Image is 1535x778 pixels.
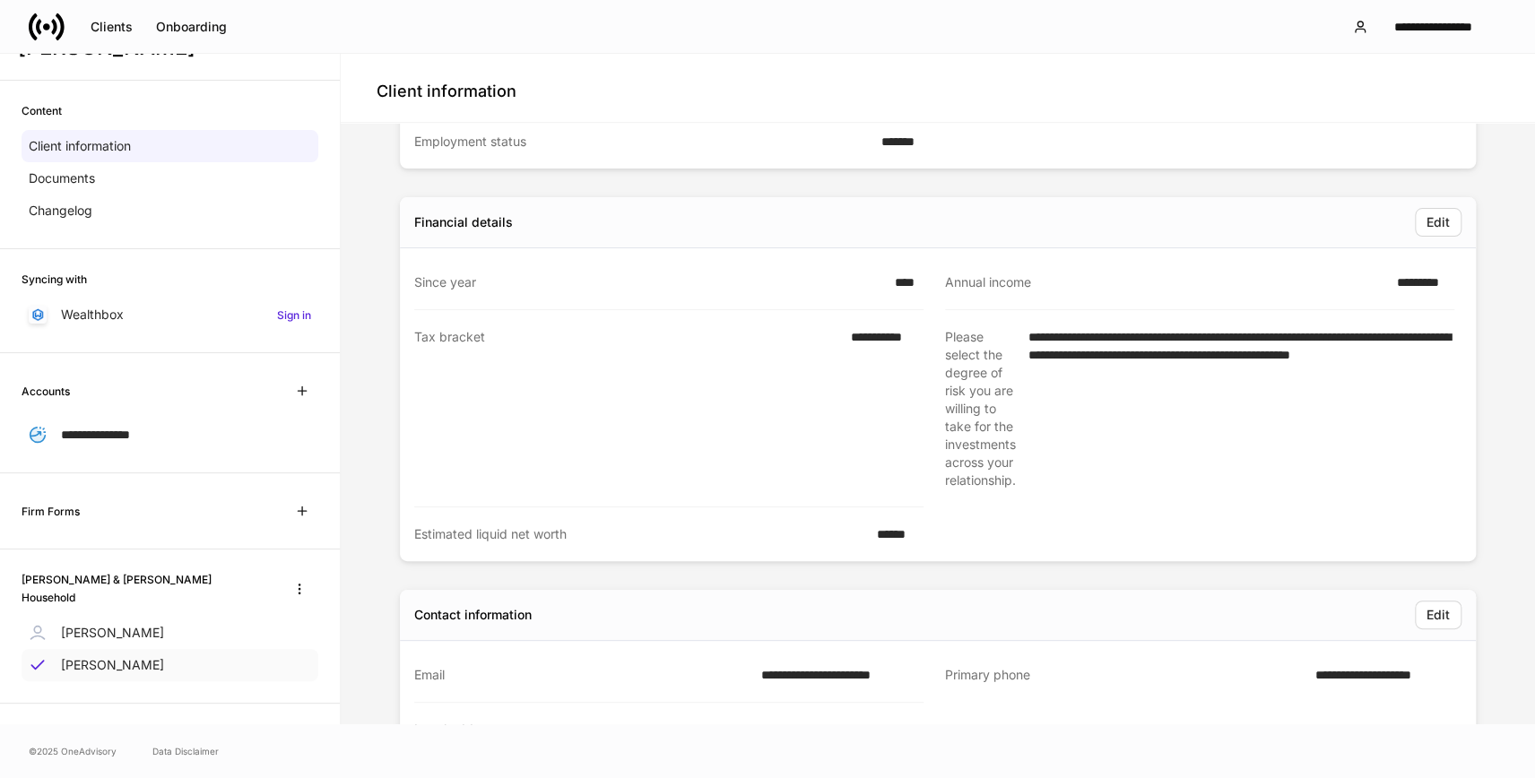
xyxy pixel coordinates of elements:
[414,133,871,151] div: Employment status
[414,606,532,624] div: Contact information
[22,383,70,400] h6: Accounts
[152,744,219,758] a: Data Disclaimer
[29,137,131,155] p: Client information
[414,328,840,488] div: Tax bracket
[22,102,62,119] h6: Content
[29,744,117,758] span: © 2025 OneAdvisory
[22,298,318,331] a: WealthboxSign in
[22,271,87,288] h6: Syncing with
[61,656,164,674] p: [PERSON_NAME]
[79,13,144,41] button: Clients
[22,649,318,681] a: [PERSON_NAME]
[61,624,164,642] p: [PERSON_NAME]
[414,721,774,774] div: Legal address
[29,169,95,187] p: Documents
[22,162,318,194] a: Documents
[61,306,124,324] p: Wealthbox
[29,202,92,220] p: Changelog
[414,273,884,291] div: Since year
[1427,216,1450,229] div: Edit
[377,81,516,102] h4: Client information
[945,273,1386,291] div: Annual income
[414,666,750,684] div: Email
[22,617,318,649] a: [PERSON_NAME]
[277,307,311,324] h6: Sign in
[22,194,318,227] a: Changelog
[91,21,133,33] div: Clients
[945,328,1018,489] div: Please select the degree of risk you are willing to take for the investments across your relation...
[144,13,238,41] button: Onboarding
[22,571,266,605] h6: [PERSON_NAME] & [PERSON_NAME] Household
[1415,208,1461,237] button: Edit
[414,213,513,231] div: Financial details
[22,503,80,520] h6: Firm Forms
[945,666,1305,685] div: Primary phone
[414,525,866,543] div: Estimated liquid net worth
[22,130,318,162] a: Client information
[1415,601,1461,629] button: Edit
[156,21,227,33] div: Onboarding
[1427,609,1450,621] div: Edit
